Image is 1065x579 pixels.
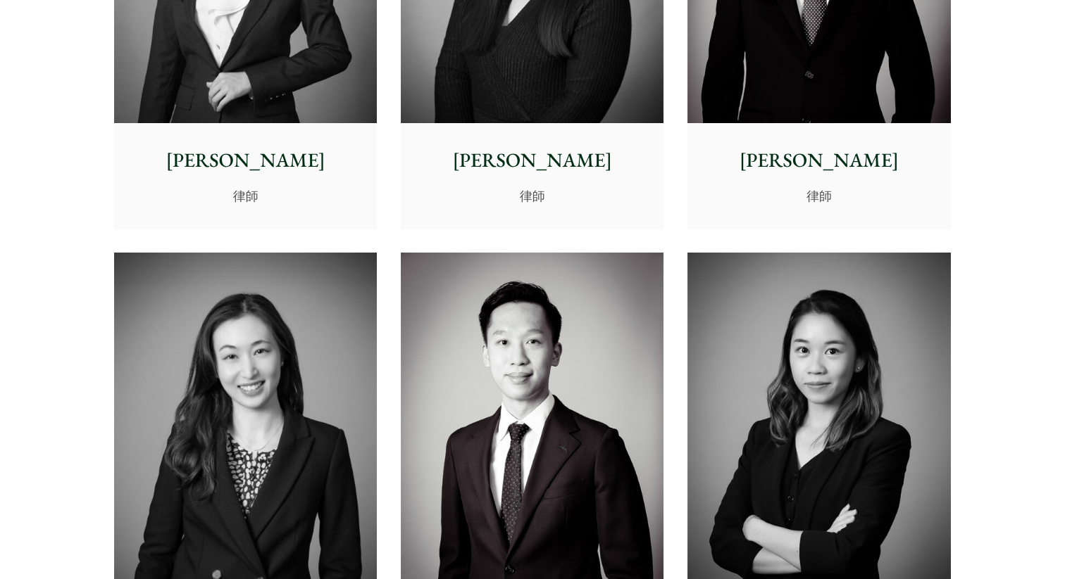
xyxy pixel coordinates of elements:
p: [PERSON_NAME] [699,146,939,175]
p: 律師 [125,186,366,205]
p: 律師 [699,186,939,205]
p: [PERSON_NAME] [125,146,366,175]
p: [PERSON_NAME] [412,146,652,175]
p: 律師 [412,186,652,205]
